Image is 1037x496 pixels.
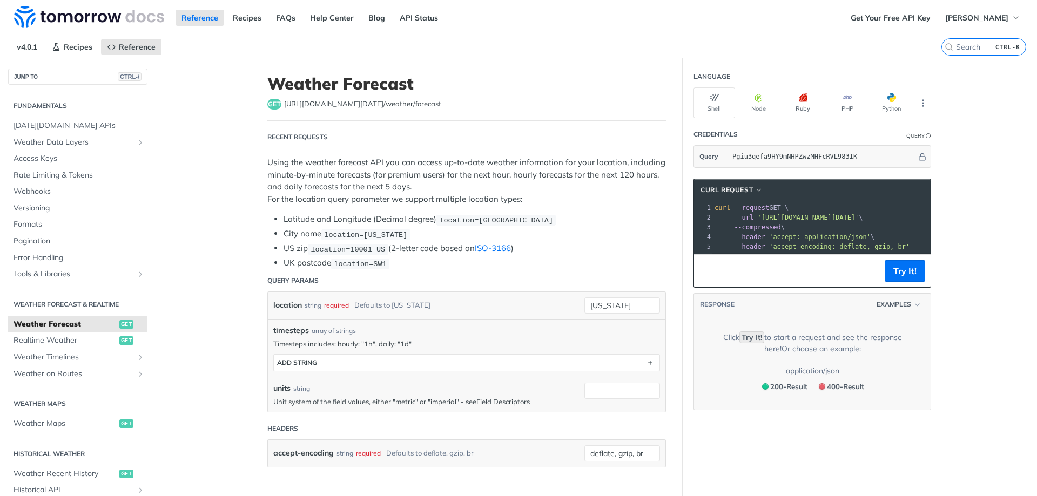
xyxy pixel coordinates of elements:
span: \ [715,233,874,241]
span: Weather Maps [14,418,117,429]
a: Get Your Free API Key [845,10,937,26]
button: ADD string [274,355,659,371]
span: --url [734,214,753,221]
button: Examples [873,299,925,310]
span: 400 [819,383,825,390]
span: Versioning [14,203,145,214]
a: Weather TimelinesShow subpages for Weather Timelines [8,349,147,365]
span: Reference [119,42,156,52]
h1: Weather Forecast [267,74,666,93]
a: Access Keys [8,151,147,167]
a: Reference [101,39,161,55]
span: \ [715,214,863,221]
p: Using the weather forecast API you can access up-to-date weather information for your location, i... [267,157,666,205]
span: location=SW1 [334,260,386,268]
kbd: CTRL-K [993,42,1023,52]
span: Weather Timelines [14,352,133,363]
a: Weather Recent Historyget [8,466,147,482]
button: RESPONSE [699,299,735,310]
h2: Fundamentals [8,101,147,111]
div: 4 [694,232,712,242]
div: Recent Requests [267,132,328,142]
span: Weather on Routes [14,369,133,379]
button: PHP [826,87,868,118]
span: 200 [762,383,769,390]
a: Weather Data LayersShow subpages for Weather Data Layers [8,134,147,151]
span: cURL Request [701,185,753,195]
button: Show subpages for Weather Timelines [136,353,145,362]
span: location=[GEOGRAPHIC_DATA] [439,216,553,224]
a: Help Center [304,10,360,26]
code: Try It! [739,331,764,343]
h2: Weather Maps [8,399,147,409]
a: Versioning [8,200,147,216]
a: Pagination [8,233,147,249]
span: [DATE][DOMAIN_NAME] APIs [14,120,145,131]
div: 3 [694,222,712,232]
span: curl [715,204,730,212]
div: required [324,297,349,313]
span: 200 - Result [770,382,807,391]
button: Show subpages for Historical API [136,486,145,494]
button: Show subpages for Tools & Libraries [136,270,145,278]
span: --header [734,233,765,241]
span: \ [715,223,785,231]
button: Shell [693,87,735,118]
a: Rate Limiting & Tokens [8,167,147,184]
div: Headers [267,424,298,433]
span: Error Handling [14,253,145,263]
div: ADD string [277,358,317,366]
label: units [273,383,291,394]
div: 5 [694,242,712,252]
div: string [336,445,353,461]
a: Weather on RoutesShow subpages for Weather on Routes [8,366,147,382]
span: Weather Forecast [14,319,117,330]
svg: Search [945,43,953,51]
span: Formats [14,219,145,230]
a: Reference [176,10,224,26]
span: CTRL-/ [118,72,142,81]
a: Error Handling [8,250,147,266]
p: Unit system of the field values, either "metric" or "imperial" - see [273,397,579,406]
div: Defaults to deflate, gzip, br [386,445,474,461]
span: location=10001 US [311,245,385,253]
span: get [267,99,281,110]
button: 200200-Result [757,379,811,393]
span: [PERSON_NAME] [945,13,1008,23]
a: ISO-3166 [475,243,511,253]
span: Pagination [14,236,145,247]
svg: More ellipsis [918,98,928,108]
button: Show subpages for Weather Data Layers [136,138,145,147]
div: string [305,297,321,313]
div: 1 [694,203,712,213]
span: Tools & Libraries [14,269,133,280]
span: v4.0.1 [11,39,43,55]
span: get [119,320,133,329]
img: Tomorrow.io Weather API Docs [14,6,164,28]
li: City name [284,228,666,240]
span: Webhooks [14,186,145,197]
span: Realtime Weather [14,335,117,346]
div: Query [906,132,925,140]
a: Realtime Weatherget [8,332,147,349]
span: get [119,336,133,345]
li: Latitude and Longitude (Decimal degree) [284,213,666,226]
a: Blog [362,10,391,26]
div: array of strings [312,326,356,336]
button: Copy to clipboard [699,263,715,279]
span: --request [734,204,769,212]
a: [DATE][DOMAIN_NAME] APIs [8,118,147,134]
a: Weather Forecastget [8,316,147,332]
button: More Languages [915,95,931,111]
span: Weather Data Layers [14,137,133,148]
span: Rate Limiting & Tokens [14,170,145,181]
h2: Historical Weather [8,449,147,459]
input: apikey [727,146,917,167]
span: --compressed [734,223,781,231]
button: Node [738,87,779,118]
li: UK postcode [284,257,666,269]
i: Information [926,133,931,139]
span: Query [699,152,718,161]
p: Timesteps includes: hourly: "1h", daily: "1d" [273,339,660,349]
span: Access Keys [14,153,145,164]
